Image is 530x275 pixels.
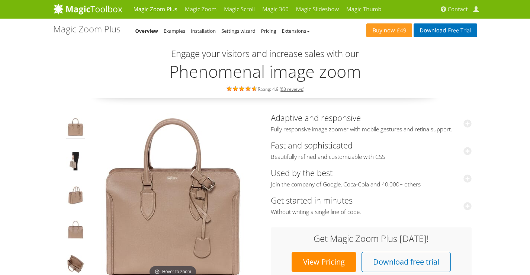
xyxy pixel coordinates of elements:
a: Pricing [261,28,276,34]
a: View Pricing [292,252,356,272]
a: Download free trial [362,252,451,272]
img: Product image zoom example [66,118,85,138]
a: Examples [164,28,185,34]
a: Buy now£49 [366,23,412,37]
div: Rating: 4.9 ( ) [53,84,477,93]
span: Fully responsive image zoomer with mobile gestures and retina support. [271,126,472,133]
span: Beautifully refined and customizable with CSS [271,153,472,161]
a: Overview [135,28,158,34]
a: Settings wizard [221,28,256,34]
a: DownloadFree Trial [414,23,477,37]
a: Adaptive and responsiveFully responsive image zoomer with mobile gestures and retina support. [271,112,472,133]
a: Installation [191,28,216,34]
img: MagicToolbox.com - Image tools for your website [53,3,122,15]
h2: Phenomenal image zoom [53,62,477,81]
a: 63 reviews [281,86,303,92]
h1: Magic Zoom Plus [53,24,121,34]
span: Free Trial [446,28,471,33]
span: Contact [448,6,468,13]
h3: Get Magic Zoom Plus [DATE]! [278,234,464,243]
span: £49 [395,28,407,33]
img: JavaScript image zoom example [66,152,85,173]
img: Hover image zoom example [66,220,85,241]
span: Join the company of Google, Coca-Cola and 40,000+ others [271,181,472,188]
a: Used by the bestJoin the company of Google, Coca-Cola and 40,000+ others [271,167,472,188]
img: jQuery image zoom example [66,186,85,207]
a: Extensions [282,28,310,34]
h3: Engage your visitors and increase sales with our [55,49,475,58]
a: Get started in minutesWithout writing a single line of code. [271,195,472,216]
span: Without writing a single line of code. [271,208,472,216]
a: Fast and sophisticatedBeautifully refined and customizable with CSS [271,140,472,161]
